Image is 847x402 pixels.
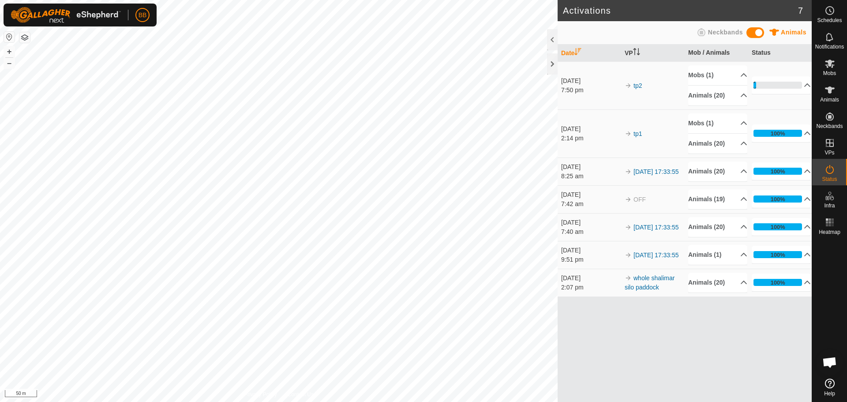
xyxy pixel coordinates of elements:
[819,229,840,235] span: Heatmap
[753,168,802,175] div: 100%
[798,4,803,17] span: 7
[561,124,620,134] div: [DATE]
[4,32,15,42] button: Reset Map
[688,245,747,265] p-accordion-header: Animals (1)
[561,86,620,95] div: 7:50 pm
[753,223,802,230] div: 100%
[561,218,620,227] div: [DATE]
[748,45,812,62] th: Status
[824,391,835,396] span: Help
[688,189,747,209] p-accordion-header: Animals (19)
[633,224,678,231] a: [DATE] 17:33:55
[19,32,30,43] button: Map Layers
[753,130,802,137] div: 100%
[771,223,785,231] div: 100%
[752,190,811,208] p-accordion-header: 100%
[752,246,811,263] p-accordion-header: 100%
[824,203,835,208] span: Infra
[625,274,675,291] a: whole shalimar silo paddock
[561,162,620,172] div: [DATE]
[561,76,620,86] div: [DATE]
[753,279,802,286] div: 100%
[625,196,632,203] img: arrow
[688,65,747,85] p-accordion-header: Mobs (1)
[688,86,747,105] p-accordion-header: Animals (20)
[563,5,798,16] h2: Activations
[625,252,632,259] img: arrow
[688,113,747,133] p-accordion-header: Mobs (1)
[633,168,678,175] a: [DATE] 17:33:55
[625,168,632,175] img: arrow
[633,130,642,137] a: tp1
[633,252,678,259] a: [DATE] 17:33:55
[825,150,834,155] span: VPs
[812,375,847,400] a: Help
[708,29,743,36] span: Neckbands
[771,251,785,259] div: 100%
[752,76,811,94] p-accordion-header: 5%
[688,134,747,154] p-accordion-header: Animals (20)
[244,391,277,398] a: Privacy Policy
[633,196,646,203] span: OFF
[822,177,837,182] span: Status
[820,97,839,102] span: Animals
[621,45,685,62] th: VP
[561,172,620,181] div: 8:25 am
[752,218,811,236] p-accordion-header: 100%
[561,283,620,292] div: 2:07 pm
[4,58,15,68] button: –
[771,195,785,203] div: 100%
[752,124,811,142] p-accordion-header: 100%
[625,130,632,137] img: arrow
[633,82,642,89] a: tp2
[816,124,843,129] span: Neckbands
[625,82,632,89] img: arrow
[139,11,147,20] span: BB
[688,217,747,237] p-accordion-header: Animals (20)
[688,162,747,181] p-accordion-header: Animals (20)
[625,224,632,231] img: arrow
[561,199,620,209] div: 7:42 am
[753,82,802,89] div: 5%
[11,7,121,23] img: Gallagher Logo
[574,49,581,56] p-sorticon: Activate to sort
[817,349,843,376] a: Open chat
[817,18,842,23] span: Schedules
[823,71,836,76] span: Mobs
[771,167,785,176] div: 100%
[771,278,785,287] div: 100%
[685,45,748,62] th: Mob / Animals
[625,274,632,282] img: arrow
[561,190,620,199] div: [DATE]
[752,162,811,180] p-accordion-header: 100%
[4,46,15,57] button: +
[288,391,314,398] a: Contact Us
[633,49,640,56] p-sorticon: Activate to sort
[558,45,621,62] th: Date
[781,29,806,36] span: Animals
[771,129,785,138] div: 100%
[561,134,620,143] div: 2:14 pm
[561,255,620,264] div: 9:51 pm
[561,246,620,255] div: [DATE]
[561,227,620,237] div: 7:40 am
[753,251,802,258] div: 100%
[753,195,802,203] div: 100%
[561,274,620,283] div: [DATE]
[688,273,747,293] p-accordion-header: Animals (20)
[815,44,844,49] span: Notifications
[752,77,757,94] div: 5%
[752,274,811,291] p-accordion-header: 100%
